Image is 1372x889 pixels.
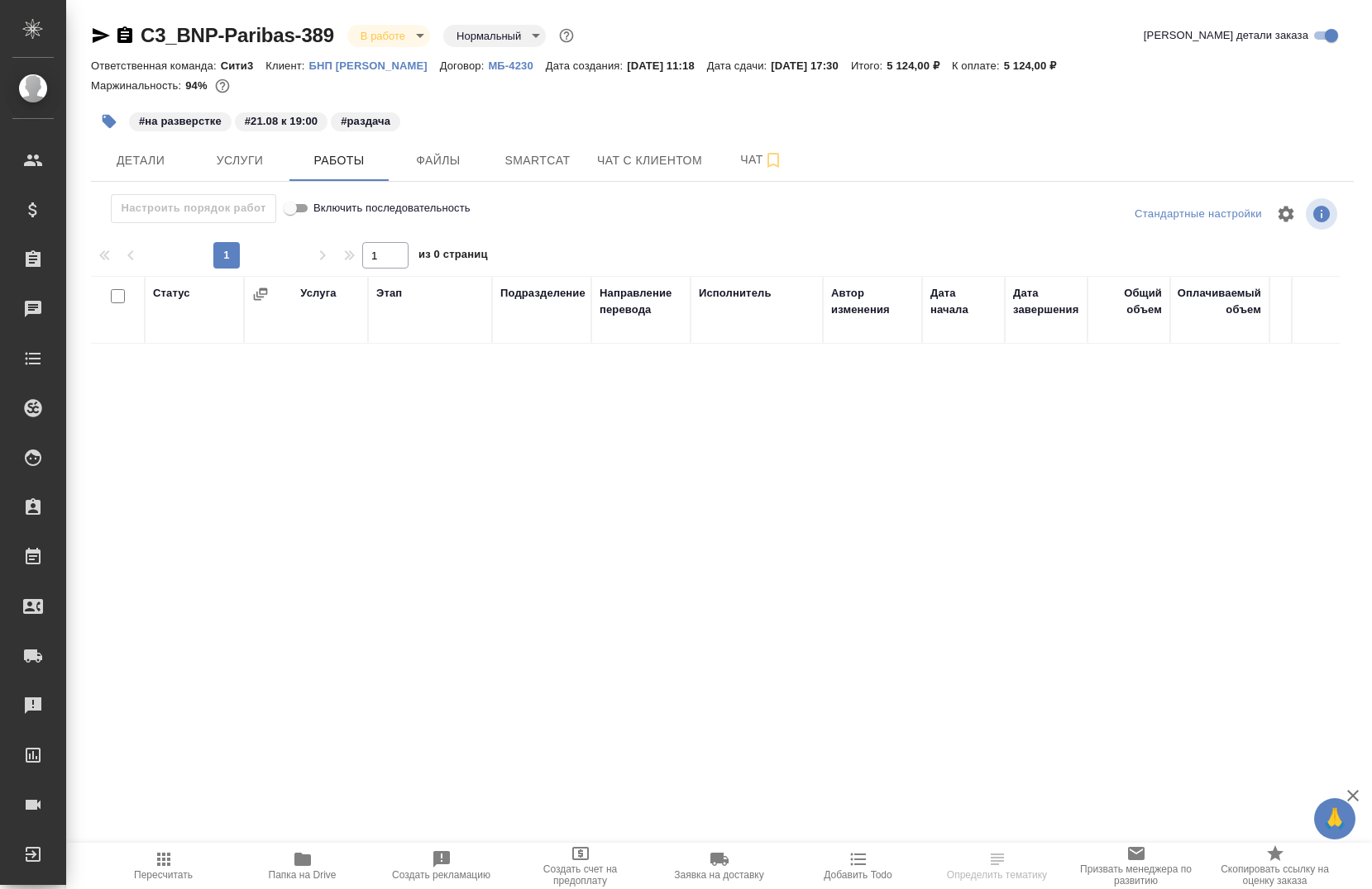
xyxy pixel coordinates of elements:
span: Работы [299,150,379,171]
span: 🙏 [1321,801,1349,836]
svg: Подписаться [763,150,783,170]
button: Определить тематику [928,843,1067,889]
p: Итого: [851,59,887,72]
span: на разверстке [127,113,233,127]
span: Определить тематику [947,869,1047,881]
p: МБ-4230 [488,59,545,72]
button: 246.00 RUB; [212,75,233,97]
div: Исполнитель [699,285,772,302]
button: Призвать менеджера по развитию [1067,843,1206,889]
p: К оплате: [952,59,1004,72]
div: Подразделение [500,285,586,302]
a: БНП [PERSON_NAME] [309,58,440,72]
p: 5 124,00 ₽ [887,59,952,72]
button: Нормальный [452,29,526,43]
p: Ответственная команда: [91,59,221,72]
button: Добавить Todo [789,843,928,889]
span: Заявка на доставку [674,869,763,881]
button: Скопировать ссылку на оценку заказа [1206,843,1345,889]
div: В работе [347,25,430,47]
span: Скопировать ссылку на оценку заказа [1216,863,1335,887]
p: 5 124,00 ₽ [1004,59,1069,72]
div: Этап [376,285,402,302]
span: Чат [722,150,801,170]
div: Дата завершения [1013,285,1079,318]
p: Клиент: [265,59,308,72]
span: Добавить Todo [824,869,892,881]
p: Договор: [440,59,489,72]
span: [PERSON_NAME] детали заказа [1144,27,1308,44]
span: Файлы [399,150,478,171]
button: Создать счет на предоплату [511,843,650,889]
p: [DATE] 17:30 [771,59,851,72]
span: Детали [101,150,180,171]
a: C3_BNP-Paribas-389 [141,24,334,46]
span: Включить последовательность [313,200,471,216]
button: Пересчитать [94,843,233,889]
span: Smartcat [498,150,577,171]
button: Папка на Drive [233,843,372,889]
div: Оплачиваемый объем [1178,285,1261,318]
div: В работе [443,25,546,47]
span: Настроить таблицу [1266,194,1306,234]
button: Сгруппировать [252,286,269,302]
button: Скопировать ссылку для ЯМессенджера [91,26,111,45]
div: Общий объем [1096,285,1162,318]
p: 94% [185,79,211,92]
p: БНП [PERSON_NAME] [309,59,440,72]
a: МБ-4230 [488,58,545,72]
span: Посмотреть информацию [1306,198,1341,230]
button: Скопировать ссылку [115,26,135,45]
button: Доп статусы указывают на важность/срочность заказа [556,25,577,46]
span: 21.08 к 19:00 [233,113,329,127]
div: Услуга [300,285,336,302]
span: Услуги [200,150,280,171]
div: Статус [153,285,190,302]
div: split button [1131,202,1266,227]
button: Добавить тэг [91,103,127,140]
p: Дата сдачи: [707,59,771,72]
p: Сити3 [221,59,266,72]
div: Автор изменения [831,285,914,318]
span: Пересчитать [134,869,193,881]
p: Маржинальность: [91,79,185,92]
span: Создать счет на предоплату [521,863,640,887]
span: из 0 страниц [418,245,488,269]
div: Направление перевода [600,285,682,318]
p: #раздача [341,113,390,130]
p: #21.08 к 19:00 [245,113,318,130]
div: Дата начала [930,285,997,318]
span: Чат с клиентом [597,150,702,171]
p: [DATE] 11:18 [627,59,707,72]
span: Призвать менеджера по развитию [1077,863,1196,887]
button: Создать рекламацию [372,843,511,889]
span: Папка на Drive [269,869,337,881]
p: Дата создания: [546,59,627,72]
button: В работе [356,29,410,43]
button: 🙏 [1314,798,1355,839]
span: раздача [329,113,402,127]
p: #на разверстке [139,113,222,130]
button: Заявка на доставку [650,843,789,889]
span: Создать рекламацию [392,869,490,881]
